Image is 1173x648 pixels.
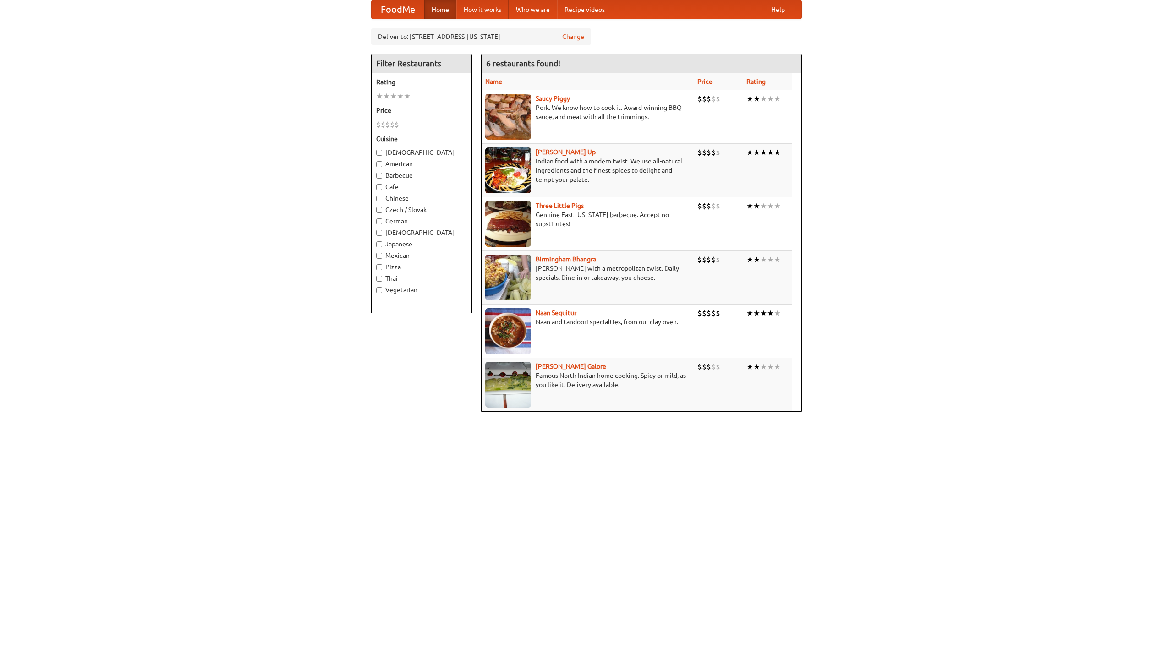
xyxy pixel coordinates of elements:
[707,362,711,372] li: $
[746,201,753,211] li: ★
[376,276,382,282] input: Thai
[376,106,467,115] h5: Price
[381,120,385,130] li: $
[395,120,399,130] li: $
[753,255,760,265] li: ★
[485,255,531,300] img: bhangra.jpg
[760,255,767,265] li: ★
[774,255,781,265] li: ★
[376,205,467,214] label: Czech / Slovak
[424,0,456,19] a: Home
[486,59,560,68] ng-pluralize: 6 restaurants found!
[746,78,766,85] a: Rating
[383,91,390,101] li: ★
[697,94,702,104] li: $
[536,256,596,263] b: Birmingham Bhangra
[536,202,584,209] a: Three Little Pigs
[485,210,690,229] p: Genuine East [US_STATE] barbecue. Accept no substitutes!
[767,255,774,265] li: ★
[376,241,382,247] input: Japanese
[376,285,467,294] label: Vegetarian
[746,94,753,104] li: ★
[376,171,467,180] label: Barbecue
[376,218,382,224] input: German
[562,32,584,41] a: Change
[536,95,570,102] a: Saucy Piggy
[371,28,591,45] div: Deliver to: [STREET_ADDRESS][US_STATE]
[456,0,509,19] a: How it works
[536,309,576,316] a: Naan Sequitur
[376,159,467,169] label: American
[372,54,471,73] h4: Filter Restaurants
[485,157,690,184] p: Indian food with a modern twist. We use all-natural ingredients and the finest spices to delight ...
[390,91,397,101] li: ★
[711,362,716,372] li: $
[707,255,711,265] li: $
[753,201,760,211] li: ★
[376,262,467,272] label: Pizza
[746,255,753,265] li: ★
[774,362,781,372] li: ★
[485,308,531,354] img: naansequitur.jpg
[376,230,382,236] input: [DEMOGRAPHIC_DATA]
[716,362,720,372] li: $
[557,0,612,19] a: Recipe videos
[711,94,716,104] li: $
[774,308,781,318] li: ★
[485,371,690,389] p: Famous North Indian home cooking. Spicy or mild, as you like it. Delivery available.
[702,362,707,372] li: $
[485,78,502,85] a: Name
[774,94,781,104] li: ★
[376,148,467,157] label: [DEMOGRAPHIC_DATA]
[702,94,707,104] li: $
[774,147,781,158] li: ★
[760,308,767,318] li: ★
[376,120,381,130] li: $
[767,94,774,104] li: ★
[485,147,531,193] img: curryup.jpg
[774,201,781,211] li: ★
[376,196,382,201] input: Chinese
[385,120,390,130] li: $
[485,94,531,140] img: saucy.jpg
[376,161,382,167] input: American
[753,308,760,318] li: ★
[707,94,711,104] li: $
[376,184,382,190] input: Cafe
[376,134,467,143] h5: Cuisine
[376,253,382,259] input: Mexican
[372,0,424,19] a: FoodMe
[376,264,382,270] input: Pizza
[536,148,596,156] b: [PERSON_NAME] Up
[753,94,760,104] li: ★
[760,362,767,372] li: ★
[760,147,767,158] li: ★
[702,255,707,265] li: $
[390,120,395,130] li: $
[702,308,707,318] li: $
[376,240,467,249] label: Japanese
[485,201,531,247] img: littlepigs.jpg
[711,147,716,158] li: $
[485,317,690,327] p: Naan and tandoori specialties, from our clay oven.
[697,308,702,318] li: $
[376,287,382,293] input: Vegetarian
[376,182,467,191] label: Cafe
[753,362,760,372] li: ★
[509,0,557,19] a: Who we are
[376,274,467,283] label: Thai
[707,201,711,211] li: $
[760,201,767,211] li: ★
[485,103,690,121] p: Pork. We know how to cook it. Award-winning BBQ sauce, and meat with all the trimmings.
[716,255,720,265] li: $
[716,308,720,318] li: $
[702,147,707,158] li: $
[760,94,767,104] li: ★
[376,228,467,237] label: [DEMOGRAPHIC_DATA]
[376,207,382,213] input: Czech / Slovak
[767,147,774,158] li: ★
[697,255,702,265] li: $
